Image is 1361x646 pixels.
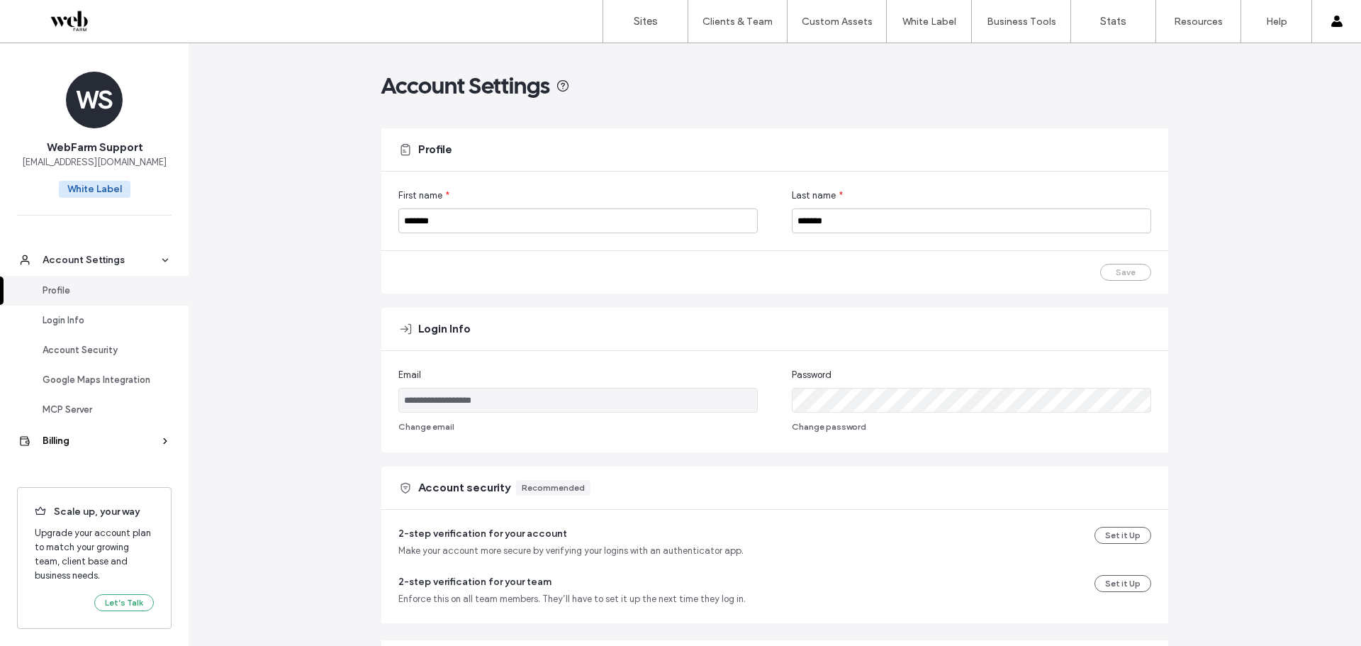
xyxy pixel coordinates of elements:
[43,403,159,417] div: MCP Server
[398,208,758,233] input: First name
[66,72,123,128] div: WS
[902,16,956,28] label: White Label
[43,434,159,448] div: Billing
[1094,575,1151,592] button: Set it Up
[35,505,154,520] span: Scale up, your way
[792,208,1151,233] input: Last name
[792,418,866,435] button: Change password
[43,373,159,387] div: Google Maps Integration
[398,544,744,558] span: Make your account more secure by verifying your logins with an authenticator app.
[1094,527,1151,544] button: Set it Up
[1174,16,1223,28] label: Resources
[381,72,550,100] span: Account Settings
[522,481,585,494] div: Recommended
[43,313,159,328] div: Login Info
[634,15,658,28] label: Sites
[43,253,159,267] div: Account Settings
[418,480,510,496] span: Account security
[398,576,551,588] span: 2-step verification for your team
[398,368,421,382] span: Email
[32,10,61,23] span: Help
[35,526,154,583] span: Upgrade your account plan to match your growing team, client base and business needs.
[792,388,1151,413] input: Password
[792,189,836,203] span: Last name
[1100,15,1126,28] label: Stats
[792,368,831,382] span: Password
[43,343,159,357] div: Account Security
[22,155,167,169] span: [EMAIL_ADDRESS][DOMAIN_NAME]
[47,140,142,155] span: WebFarm Support
[398,528,567,540] span: 2-step verification for your account
[43,284,159,298] div: Profile
[987,16,1056,28] label: Business Tools
[398,592,746,606] span: Enforce this on all team members. They’ll have to set it up the next time they log in.
[418,142,452,157] span: Profile
[398,189,442,203] span: First name
[398,418,454,435] button: Change email
[59,181,130,198] span: White Label
[1266,16,1287,28] label: Help
[398,388,758,413] input: Email
[94,594,154,611] button: Let’s Talk
[418,321,471,337] span: Login Info
[702,16,773,28] label: Clients & Team
[802,16,873,28] label: Custom Assets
